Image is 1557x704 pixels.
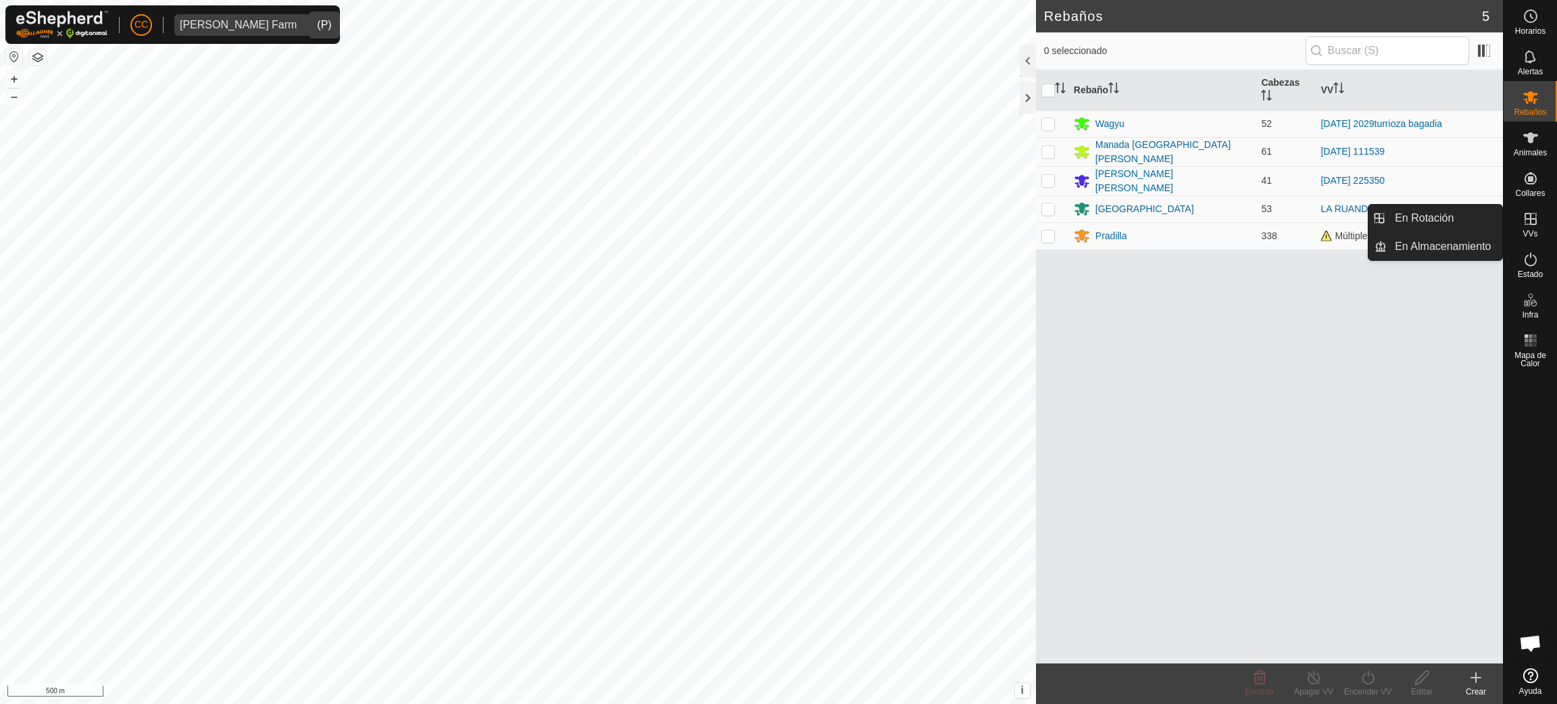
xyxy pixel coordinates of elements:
[1387,233,1502,260] a: En Almacenamiento
[1514,108,1546,116] span: Rebaños
[1261,118,1272,129] span: 52
[1287,686,1341,698] div: Apagar VV
[1395,238,1491,255] span: En Almacenamiento
[1108,84,1119,95] p-sorticon: Activar para ordenar
[1320,146,1385,157] a: [DATE] 111539
[1504,663,1557,701] a: Ayuda
[542,686,587,699] a: Contáctenos
[1482,6,1489,26] span: 5
[302,14,329,36] div: dropdown trigger
[1523,230,1537,238] span: VVs
[6,71,22,87] button: +
[180,20,297,30] div: [PERSON_NAME] Farm
[6,49,22,65] button: Restablecer Mapa
[1095,167,1251,195] div: [PERSON_NAME] [PERSON_NAME]
[1044,44,1306,58] span: 0 seleccionado
[1333,84,1344,95] p-sorticon: Activar para ordenar
[1315,70,1503,111] th: VV
[1368,205,1502,232] li: En Rotación
[1095,202,1194,216] div: [GEOGRAPHIC_DATA]
[1518,68,1543,76] span: Alertas
[1510,623,1551,663] div: Chat abierto
[1261,175,1272,186] span: 41
[1320,175,1385,186] a: [DATE] 225350
[1068,70,1256,111] th: Rebaño
[1095,138,1251,166] div: Manada [GEOGRAPHIC_DATA][PERSON_NAME]
[1261,92,1272,103] p-sorticon: Activar para ordenar
[1387,205,1502,232] a: En Rotación
[1261,146,1272,157] span: 61
[1507,351,1554,368] span: Mapa de Calor
[1021,684,1024,696] span: i
[1515,27,1546,35] span: Horarios
[134,18,148,32] span: CC
[1368,233,1502,260] li: En Almacenamiento
[1449,686,1503,698] div: Crear
[1261,230,1277,241] span: 338
[1320,203,1374,214] a: LA RUANDA
[1320,118,1442,129] a: [DATE] 2029turrioza bagadia
[1095,229,1127,243] div: Pradilla
[1015,683,1030,698] button: i
[1518,270,1543,278] span: Estado
[1395,210,1454,226] span: En Rotación
[1095,117,1124,131] div: Wagyu
[1256,70,1315,111] th: Cabezas
[1261,203,1272,214] span: 53
[1245,687,1274,697] span: Eliminar
[1044,8,1482,24] h2: Rebaños
[1395,686,1449,698] div: Editar
[30,49,46,66] button: Capas del Mapa
[6,89,22,105] button: –
[1519,687,1542,695] span: Ayuda
[1522,311,1538,319] span: Infra
[174,14,302,36] span: Alarcia Monja Farm
[1320,230,1392,241] span: Múltiples VVs
[1055,84,1066,95] p-sorticon: Activar para ordenar
[1515,189,1545,197] span: Collares
[1306,36,1469,65] input: Buscar (S)
[1341,686,1395,698] div: Encender VV
[16,11,108,39] img: Logo Gallagher
[1514,149,1547,157] span: Animales
[448,686,526,699] a: Política de Privacidad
